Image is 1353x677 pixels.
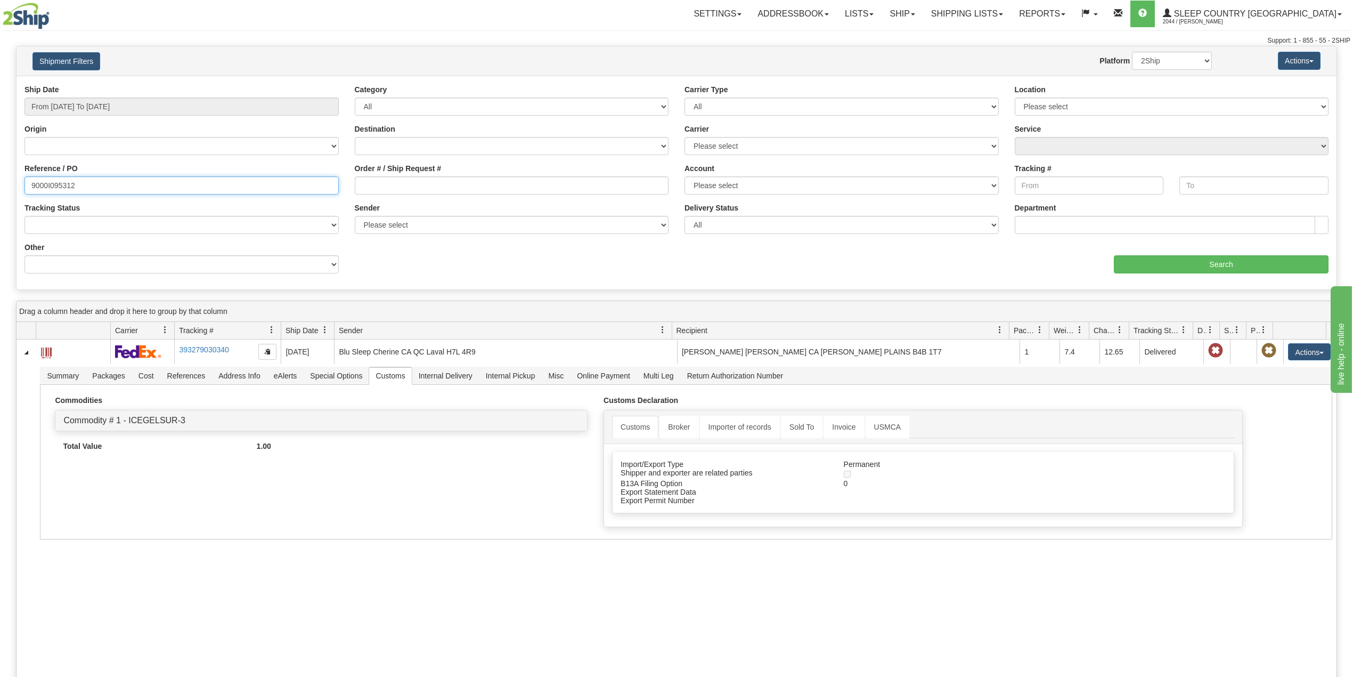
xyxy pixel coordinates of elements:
a: Collapse [21,347,31,358]
iframe: chat widget [1328,284,1352,393]
strong: Total Value [63,442,102,450]
button: Copy to clipboard [258,344,276,360]
a: Charge filter column settings [1111,321,1129,339]
td: Blu Sleep Cherine CA QC Laval H7L 4R9 [334,340,677,364]
span: Internal Delivery [412,367,479,384]
label: Location [1015,84,1046,95]
span: Address Info [212,367,267,384]
a: Sold To [781,416,822,438]
div: grid grouping header [17,301,1336,322]
div: Export Permit Number [613,496,836,505]
span: Packages [86,367,131,384]
span: Sender [339,325,363,336]
label: Tracking Status [25,203,80,213]
span: Summary [40,367,85,384]
button: Actions [1278,52,1321,70]
a: Carrier filter column settings [156,321,174,339]
td: 12.65 [1099,340,1139,364]
div: B13A Filing Option [613,479,836,488]
a: USMCA [866,416,910,438]
a: Shipment Issues filter column settings [1228,321,1246,339]
div: 0 [836,479,1111,488]
a: Reports [1011,1,1073,27]
a: Addressbook [749,1,837,27]
strong: Customs Declaration [604,396,678,405]
strong: 1.00 [257,442,271,450]
span: References [161,367,212,384]
a: Recipient filter column settings [991,321,1009,339]
img: 2 - FedEx Express® [115,345,161,358]
input: Search [1114,255,1328,273]
label: Department [1015,203,1056,213]
label: Origin [25,124,46,134]
strong: Commodities [55,396,102,405]
a: Settings [686,1,749,27]
button: Shipment Filters [32,52,100,70]
input: From [1015,176,1164,195]
span: Misc [542,367,570,384]
span: Weight [1054,325,1076,336]
a: Sleep Country [GEOGRAPHIC_DATA] 2044 / [PERSON_NAME] [1155,1,1350,27]
span: Return Authorization Number [681,367,790,384]
a: Ship Date filter column settings [316,321,334,339]
div: Export Statement Data [613,488,836,496]
span: Carrier [115,325,138,336]
a: Tracking Status filter column settings [1175,321,1193,339]
a: Packages filter column settings [1031,321,1049,339]
a: Importer of records [700,416,780,438]
td: 1 [1020,340,1059,364]
label: Destination [355,124,395,134]
label: Category [355,84,387,95]
td: 7.4 [1059,340,1099,364]
label: Tracking # [1015,163,1052,174]
td: [PERSON_NAME] [PERSON_NAME] CA [PERSON_NAME] PLAINS B4B 1T7 [677,340,1020,364]
input: To [1179,176,1328,195]
a: 393279030340 [179,345,229,354]
div: live help - online [8,6,99,19]
a: Weight filter column settings [1071,321,1089,339]
span: 2044 / [PERSON_NAME] [1163,17,1243,27]
span: Packages [1014,325,1036,336]
a: Pickup Status filter column settings [1254,321,1273,339]
label: Carrier [684,124,709,134]
label: Order # / Ship Request # [355,163,442,174]
span: Pickup Not Assigned [1261,343,1276,358]
label: Delivery Status [684,203,738,213]
span: Recipient [676,325,707,336]
div: Permanent [836,460,1111,469]
span: Ship Date [286,325,318,336]
span: Charge [1094,325,1116,336]
span: Online Payment [570,367,637,384]
span: Cost [132,367,160,384]
img: logo2044.jpg [3,3,50,29]
a: Label [41,343,52,360]
a: Customs [612,416,658,438]
span: Internal Pickup [479,367,542,384]
span: Delivery Status [1197,325,1207,336]
span: Pickup Status [1251,325,1260,336]
a: Delivery Status filter column settings [1201,321,1219,339]
label: Carrier Type [684,84,728,95]
span: Late [1208,343,1223,358]
a: Sender filter column settings [654,321,672,339]
a: Lists [837,1,882,27]
td: [DATE] [281,340,334,364]
label: Platform [1099,55,1130,66]
a: Shipping lists [923,1,1011,27]
div: Shipper and exporter are related parties [613,469,836,477]
a: Commodity # 1 - ICEGELSUR-3 [63,416,185,425]
a: Broker [659,416,698,438]
button: Actions [1288,343,1331,360]
label: Reference / PO [25,163,78,174]
td: Delivered [1139,340,1203,364]
span: Shipment Issues [1224,325,1233,336]
a: Invoice [824,416,864,438]
span: Multi Leg [637,367,680,384]
label: Sender [355,203,380,213]
label: Ship Date [25,84,59,95]
span: Tracking # [179,325,214,336]
div: Import/Export Type [613,460,836,469]
label: Service [1015,124,1041,134]
span: Special Options [304,367,369,384]
span: Tracking Status [1134,325,1180,336]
